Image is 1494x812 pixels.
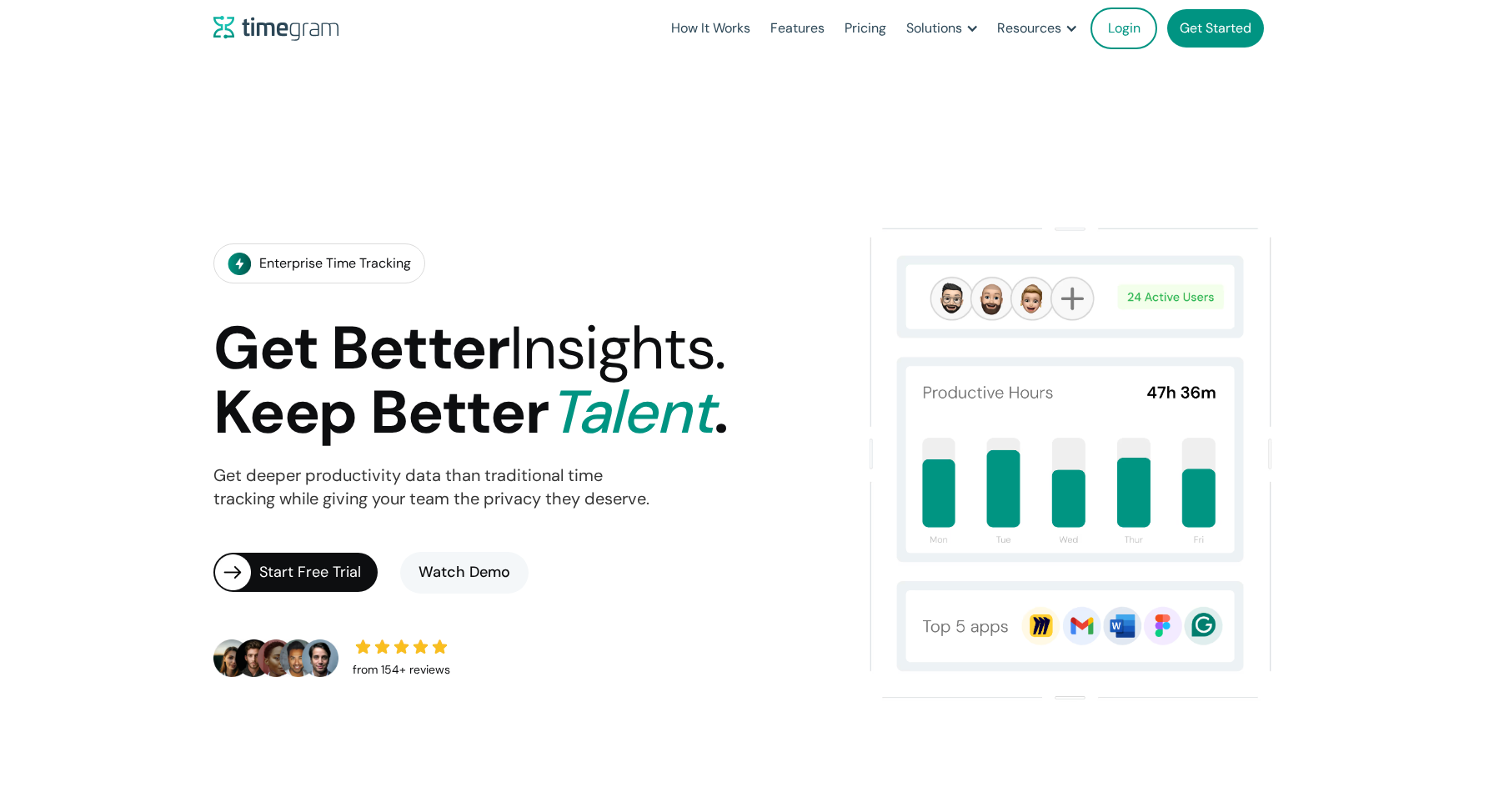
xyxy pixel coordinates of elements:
[213,553,378,592] a: Start Free Trial
[353,659,450,682] div: from 154+ reviews
[997,17,1061,40] div: Resources
[509,309,725,387] span: Insights.
[259,252,411,275] div: Enterprise Time Tracking
[906,17,962,40] div: Solutions
[1167,9,1264,48] a: Get Started
[1090,8,1157,49] a: Login
[259,561,378,584] div: Start Free Trial
[549,373,714,451] span: Talent
[400,552,529,594] a: Watch Demo
[213,317,727,444] h1: Get Better Keep Better .
[213,464,649,511] p: Get deeper productivity data than traditional time tracking while giving your team the privacy th...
